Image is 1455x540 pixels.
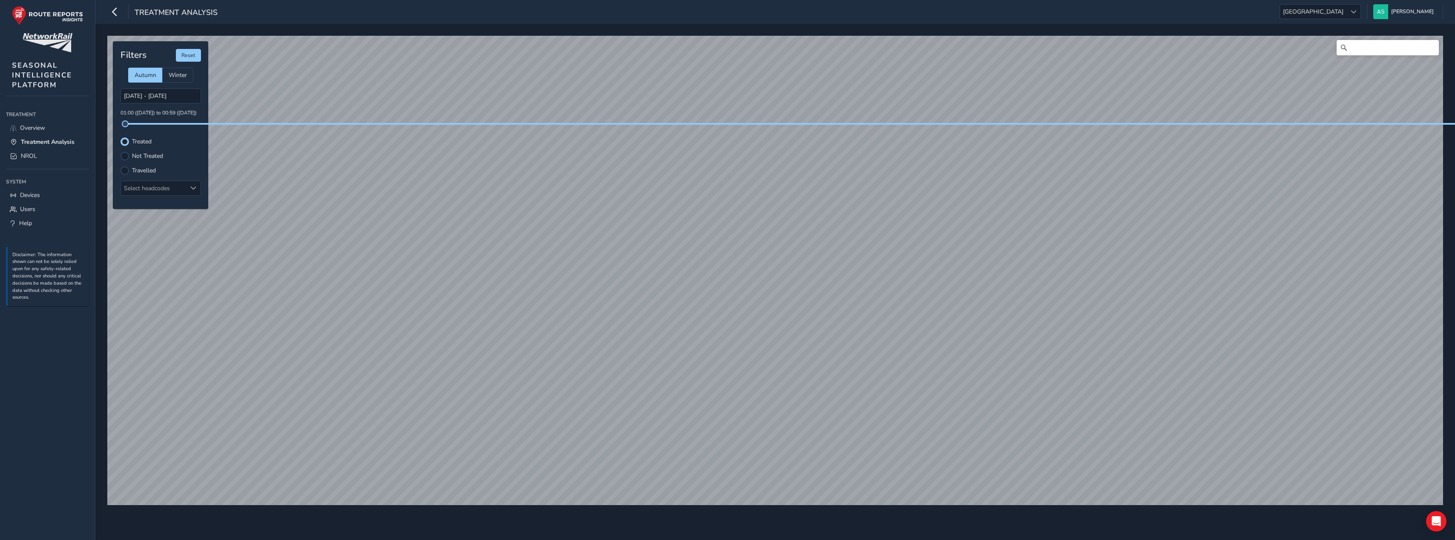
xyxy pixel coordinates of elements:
[1391,4,1434,19] span: [PERSON_NAME]
[20,205,35,213] span: Users
[135,71,156,79] span: Autumn
[6,175,89,188] div: System
[1373,4,1388,19] img: diamond-layout
[121,181,187,195] div: Select headcodes
[128,68,162,83] div: Autumn
[121,50,146,60] h4: Filters
[6,216,89,230] a: Help
[12,6,83,25] img: rr logo
[121,109,201,117] p: 01:00 ([DATE]) to 00:59 ([DATE])
[12,251,85,302] p: Disclaimer: The information shown can not be solely relied upon for any safety-related decisions,...
[23,33,72,52] img: customer logo
[6,149,89,163] a: NROL
[132,139,152,145] label: Treated
[169,71,187,79] span: Winter
[6,135,89,149] a: Treatment Analysis
[1337,40,1439,55] input: Search
[1373,4,1437,19] button: [PERSON_NAME]
[12,60,72,90] span: SEASONAL INTELLIGENCE PLATFORM
[21,152,37,160] span: NROL
[1426,511,1446,531] div: Open Intercom Messenger
[6,121,89,135] a: Overview
[21,138,75,146] span: Treatment Analysis
[20,124,45,132] span: Overview
[107,36,1443,511] canvas: Map
[6,188,89,202] a: Devices
[1280,5,1346,19] span: [GEOGRAPHIC_DATA]
[19,219,32,227] span: Help
[135,7,218,19] span: Treatment Analysis
[176,49,201,62] button: Reset
[6,108,89,121] div: Treatment
[132,168,156,174] label: Travelled
[20,191,40,199] span: Devices
[132,153,163,159] label: Not Treated
[6,202,89,216] a: Users
[162,68,193,83] div: Winter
